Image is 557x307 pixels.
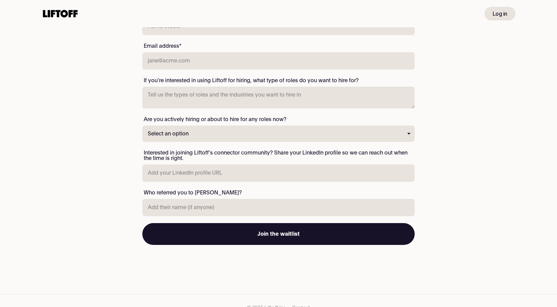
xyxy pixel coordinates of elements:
[142,115,288,123] label: Are you actively hiring or about to hire for any roles now?
[142,42,183,50] label: Email address
[142,149,415,162] label: Interested in joining Liftoff's connector community? Share your LinkedIn profile so we can reach ...
[142,199,415,216] input: Add their name (if anyone)
[142,52,415,70] input: jane@acme.com
[142,189,243,197] label: Who referred you to [PERSON_NAME]?
[493,10,507,18] p: Log in
[142,164,415,182] input: Add your LinkedIn profile URL
[484,7,515,20] a: Log in
[142,76,360,85] label: If you’re interested in using Liftoff for hiring, what type of roles do you want to hire for?
[142,223,415,245] input: Join the waitlist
